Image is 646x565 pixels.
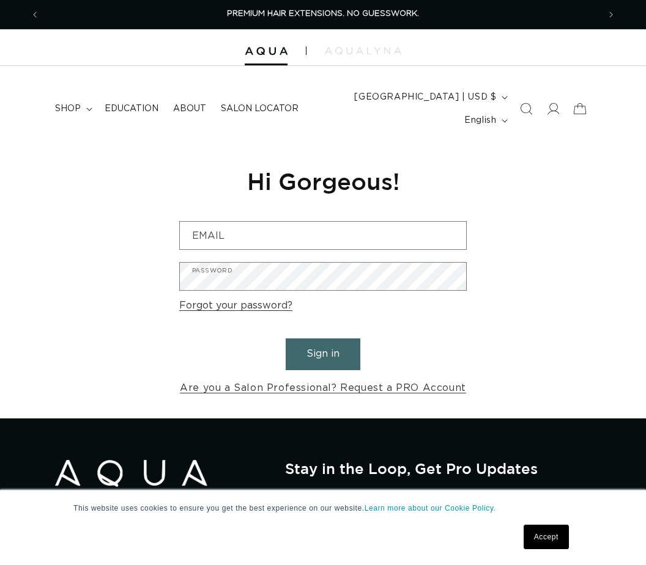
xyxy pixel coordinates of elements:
p: This website uses cookies to ensure you get the best experience on our website. [73,503,573,514]
button: Previous announcement [21,3,48,26]
a: Forgot your password? [179,297,292,315]
button: Sign in [286,338,360,370]
h2: Stay in the Loop, Get Pro Updates [285,460,591,477]
input: Email [180,222,466,249]
a: About [166,96,213,122]
a: Education [97,96,166,122]
a: Learn more about our Cookie Policy. [365,504,496,512]
button: [GEOGRAPHIC_DATA] | USD $ [347,86,513,109]
img: Aqua Hair Extensions [245,47,288,56]
span: PREMIUM HAIR EXTENSIONS. NO GUESSWORK. [227,10,419,18]
span: shop [55,103,81,114]
span: About [173,103,206,114]
h1: Hi Gorgeous! [179,166,467,196]
a: Salon Locator [213,96,306,122]
span: Education [105,103,158,114]
summary: Search [513,95,540,122]
img: Aqua Hair Extensions [55,460,208,497]
button: English [457,109,513,132]
summary: shop [48,96,97,122]
img: aqualyna.com [325,47,401,54]
span: [GEOGRAPHIC_DATA] | USD $ [354,91,496,104]
a: Accept [524,525,569,549]
span: Salon Locator [221,103,299,114]
a: Are you a Salon Professional? Request a PRO Account [180,379,466,397]
button: Next announcement [598,3,625,26]
span: English [464,114,496,127]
